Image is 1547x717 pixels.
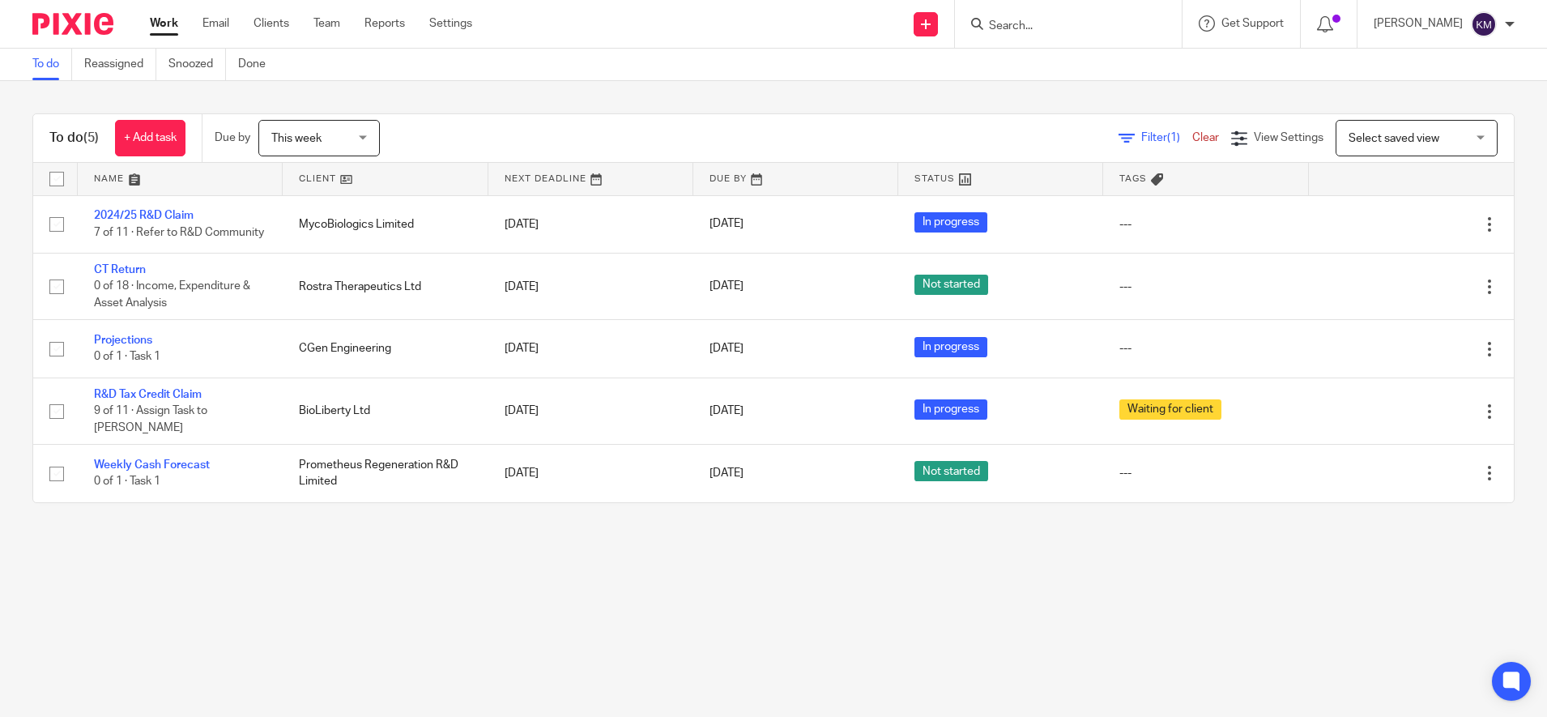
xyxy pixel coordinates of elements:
[84,49,156,80] a: Reassigned
[710,219,744,230] span: [DATE]
[914,337,987,357] span: In progress
[488,320,693,378] td: [DATE]
[1119,399,1221,420] span: Waiting for client
[488,378,693,444] td: [DATE]
[283,378,488,444] td: BioLiberty Ltd
[488,253,693,319] td: [DATE]
[1349,133,1439,144] span: Select saved view
[115,120,185,156] a: + Add task
[914,461,988,481] span: Not started
[94,210,194,221] a: 2024/25 R&D Claim
[710,344,744,355] span: [DATE]
[49,130,99,147] h1: To do
[987,19,1133,34] input: Search
[94,227,264,238] span: 7 of 11 · Refer to R&D Community
[1167,132,1180,143] span: (1)
[32,13,113,35] img: Pixie
[914,212,987,233] span: In progress
[168,49,226,80] a: Snoozed
[94,476,160,488] span: 0 of 1 · Task 1
[429,15,472,32] a: Settings
[83,131,99,144] span: (5)
[313,15,340,32] a: Team
[914,399,987,420] span: In progress
[710,281,744,292] span: [DATE]
[1141,132,1192,143] span: Filter
[710,467,744,479] span: [DATE]
[1119,174,1147,183] span: Tags
[94,264,146,275] a: CT Return
[488,445,693,502] td: [DATE]
[1192,132,1219,143] a: Clear
[32,49,72,80] a: To do
[364,15,405,32] a: Reports
[1119,340,1292,356] div: ---
[914,275,988,295] span: Not started
[710,405,744,416] span: [DATE]
[1471,11,1497,37] img: svg%3E
[238,49,278,80] a: Done
[94,281,250,309] span: 0 of 18 · Income, Expenditure & Asset Analysis
[271,133,322,144] span: This week
[283,195,488,253] td: MycoBiologics Limited
[1119,216,1292,233] div: ---
[1221,18,1284,29] span: Get Support
[94,389,202,400] a: R&D Tax Credit Claim
[202,15,229,32] a: Email
[254,15,289,32] a: Clients
[1119,279,1292,295] div: ---
[94,405,207,433] span: 9 of 11 · Assign Task to [PERSON_NAME]
[150,15,178,32] a: Work
[94,459,210,471] a: Weekly Cash Forecast
[283,253,488,319] td: Rostra Therapeutics Ltd
[1254,132,1323,143] span: View Settings
[1119,465,1292,481] div: ---
[1374,15,1463,32] p: [PERSON_NAME]
[488,195,693,253] td: [DATE]
[215,130,250,146] p: Due by
[283,320,488,378] td: CGen Engineering
[94,352,160,363] span: 0 of 1 · Task 1
[94,335,152,346] a: Projections
[283,445,488,502] td: Prometheus Regeneration R&D Limited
